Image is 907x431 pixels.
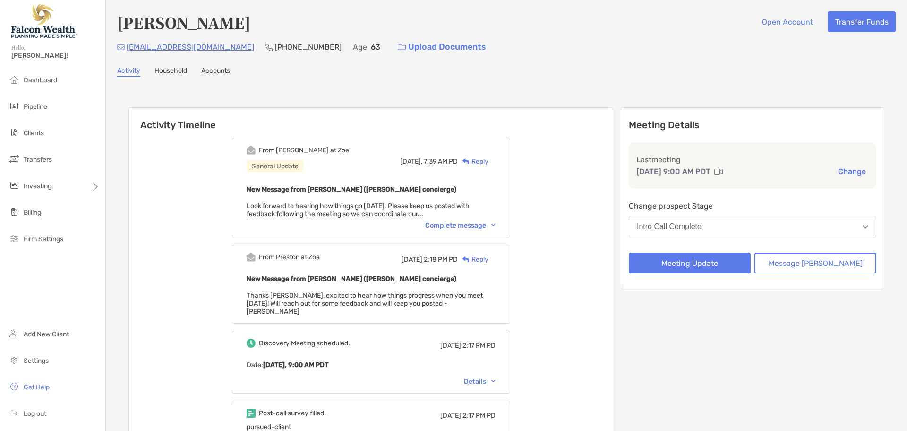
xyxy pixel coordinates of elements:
p: [DATE] 9:00 AM PDT [636,166,710,177]
button: Intro Call Complete [629,216,876,237]
span: Look forward to hearing how things go [DATE]. Please keep us posted with feedback following the m... [247,202,470,218]
img: communication type [714,168,723,176]
a: Accounts [201,67,230,77]
span: 2:18 PM PD [424,255,458,264]
a: Household [154,67,187,77]
b: New Message from [PERSON_NAME] ([PERSON_NAME] concierge) [247,275,456,283]
img: Chevron icon [491,224,496,227]
img: firm-settings icon [9,233,20,244]
p: Change prospect Stage [629,200,876,212]
span: 2:17 PM PD [462,342,496,350]
img: Open dropdown arrow [863,225,868,229]
span: [DATE] [440,412,461,420]
span: Add New Client [24,330,69,338]
span: Transfers [24,156,52,164]
img: Reply icon [462,158,470,165]
img: pipeline icon [9,100,20,112]
span: 7:39 AM PD [424,158,458,166]
span: Investing [24,182,51,190]
div: Complete message [425,221,496,229]
div: Reply [458,157,488,167]
p: Date : [247,359,496,371]
img: dashboard icon [9,74,20,85]
span: pursued-client [247,423,291,431]
button: Meeting Update [629,253,751,273]
a: Upload Documents [392,37,492,57]
img: add_new_client icon [9,328,20,339]
span: [PERSON_NAME]! [11,52,100,60]
span: [DATE], [400,158,422,166]
img: billing icon [9,206,20,218]
span: Log out [24,410,46,418]
span: Settings [24,357,49,365]
p: Last meeting [636,154,869,166]
p: Age [353,41,367,53]
img: transfers icon [9,153,20,165]
img: get-help icon [9,381,20,392]
span: Get Help [24,383,50,391]
img: investing icon [9,180,20,191]
button: Change [835,167,869,176]
span: [DATE] [440,342,461,350]
p: [PHONE_NUMBER] [275,41,342,53]
span: Pipeline [24,103,47,111]
p: Meeting Details [629,119,876,131]
img: clients icon [9,127,20,138]
img: Event icon [247,339,256,348]
h6: Activity Timeline [129,108,613,131]
div: Reply [458,255,488,264]
h4: [PERSON_NAME] [117,11,250,33]
div: Intro Call Complete [637,222,702,231]
a: Activity [117,67,140,77]
b: New Message from [PERSON_NAME] ([PERSON_NAME] concierge) [247,185,456,194]
div: General Update [247,160,303,172]
img: Email Icon [117,44,125,50]
img: Event icon [247,146,256,155]
img: logout icon [9,407,20,419]
img: button icon [398,44,406,51]
img: Phone Icon [265,44,273,51]
img: Chevron icon [491,380,496,383]
img: Event icon [247,409,256,418]
div: Post-call survey filled. [259,409,326,417]
img: settings icon [9,354,20,366]
span: Thanks [PERSON_NAME], excited to hear how things progress when you meet [DATE]! Will reach out fo... [247,291,483,316]
div: Discovery Meeting scheduled. [259,339,350,347]
img: Event icon [247,253,256,262]
span: 2:17 PM PD [462,412,496,420]
b: [DATE], 9:00 AM PDT [263,361,328,369]
div: Details [464,378,496,386]
button: Message [PERSON_NAME] [754,253,876,273]
p: 63 [371,41,380,53]
div: From Preston at Zoe [259,253,320,261]
span: Firm Settings [24,235,63,243]
p: [EMAIL_ADDRESS][DOMAIN_NAME] [127,41,254,53]
span: Clients [24,129,44,137]
span: Billing [24,209,41,217]
button: Open Account [754,11,820,32]
span: Dashboard [24,76,57,84]
div: From [PERSON_NAME] at Zoe [259,146,349,154]
img: Falcon Wealth Planning Logo [11,4,77,38]
img: Reply icon [462,256,470,263]
button: Transfer Funds [828,11,896,32]
span: [DATE] [402,255,422,264]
